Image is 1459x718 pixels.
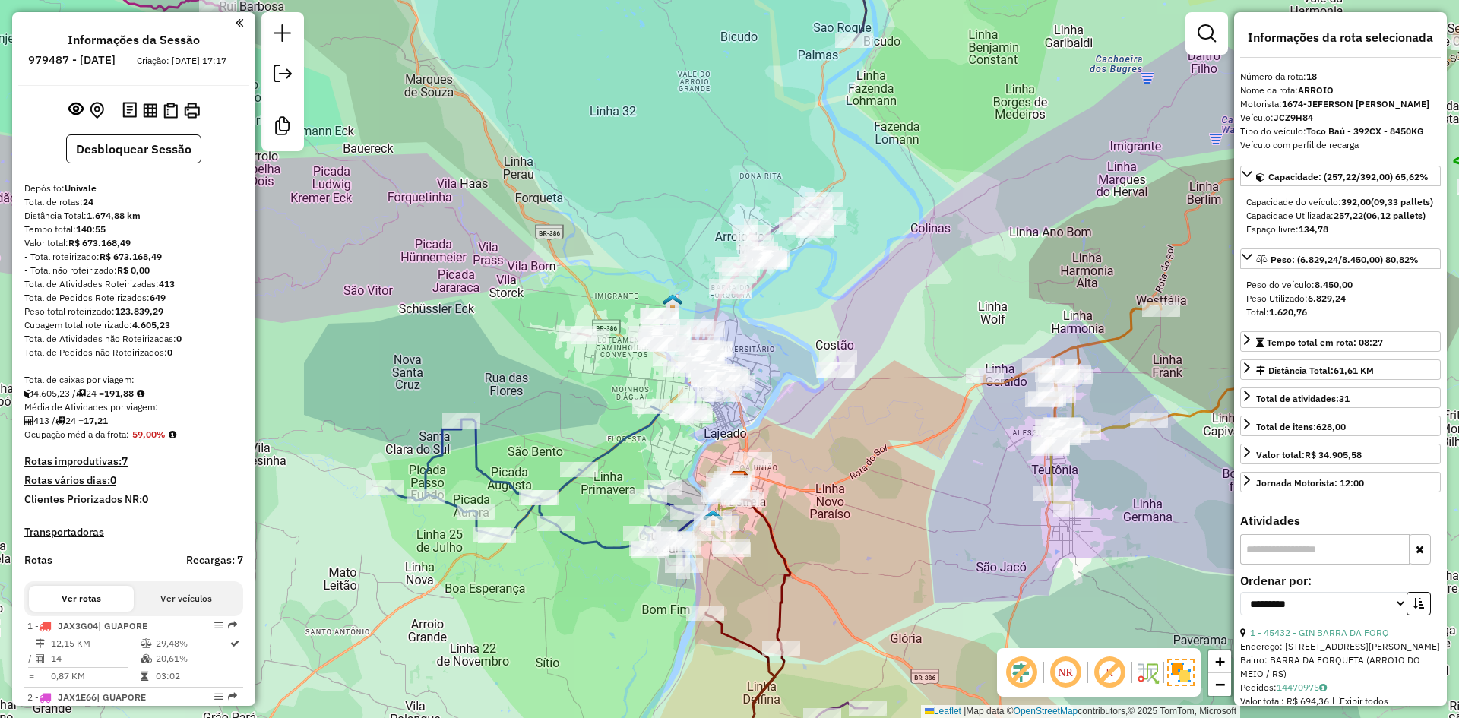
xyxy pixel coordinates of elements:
span: 2 - [27,691,146,703]
strong: 7 [122,454,128,468]
button: Ver rotas [29,586,134,612]
div: Total de itens: [1256,420,1346,434]
div: Veículo: [1240,111,1441,125]
strong: 649 [150,292,166,303]
div: Total de Pedidos Roteirizados: [24,291,243,305]
td: 0,87 KM [50,669,140,684]
strong: 0 [167,346,172,358]
strong: 8.450,00 [1315,279,1353,290]
em: Rota exportada [228,621,237,630]
img: Univale [729,470,749,490]
i: Total de Atividades [24,416,33,425]
a: Jornada Motorista: 12:00 [1240,472,1441,492]
span: + [1215,652,1225,671]
h4: Rotas vários dias: [24,474,243,487]
label: Ordenar por: [1240,571,1441,590]
span: Ocupação média da frota: [24,429,129,440]
a: Exibir filtros [1192,18,1222,49]
button: Desbloquear Sessão [66,134,201,163]
i: Observações [1319,683,1327,692]
strong: 24 [83,196,93,207]
strong: 134,78 [1299,223,1328,235]
span: JAX1E66 [58,691,97,703]
strong: 191,88 [104,387,134,399]
strong: 31 [1339,393,1350,404]
a: Zoom in [1208,650,1231,673]
td: 14 [50,651,140,666]
span: 1 - [27,620,147,631]
div: Valor total: [1256,448,1362,462]
i: Rota otimizada [230,639,239,648]
strong: (06,12 pallets) [1363,210,1426,221]
span: Tempo total em rota: 08:27 [1267,337,1383,348]
span: Peso: (6.829,24/8.450,00) 80,82% [1271,254,1419,265]
span: Exibir deslocamento [1003,654,1040,691]
div: Map data © contributors,© 2025 TomTom, Microsoft [921,705,1240,718]
span: | GUAPORE [98,620,147,631]
strong: (09,33 pallets) [1371,196,1433,207]
strong: 6.829,24 [1308,293,1346,304]
h4: Clientes Priorizados NR: [24,493,243,506]
div: Peso: (6.829,24/8.450,00) 80,82% [1240,272,1441,325]
em: Rota exportada [228,692,237,701]
div: 4.605,23 / 24 = [24,387,243,400]
div: Tipo do veículo: [1240,125,1441,138]
div: Total de Atividades Roteirizadas: [24,277,243,291]
td: 03:02 [155,669,229,684]
div: Capacidade Utilizada: [1246,209,1435,223]
em: Opções [214,621,223,630]
td: 20,61% [155,651,229,666]
div: Peso Utilizado: [1246,292,1435,305]
div: Total de caixas por viagem: [24,373,243,387]
span: − [1215,675,1225,694]
span: Exibir rótulo [1091,654,1128,691]
button: Centralizar mapa no depósito ou ponto de apoio [87,99,107,122]
strong: R$ 34.905,58 [1305,449,1362,460]
strong: 1674-JEFERSON [PERSON_NAME] [1282,98,1429,109]
h6: 979487 - [DATE] [28,53,116,67]
td: 29,48% [155,636,229,651]
div: Depósito: [24,182,243,195]
button: Ordem crescente [1407,592,1431,615]
span: | [964,706,966,716]
a: Capacidade: (257,22/392,00) 65,62% [1240,166,1441,186]
i: % de utilização da cubagem [141,654,152,663]
h4: Informações da Sessão [68,33,200,47]
em: Opções [214,692,223,701]
strong: Univale [65,182,97,194]
div: Total de Pedidos não Roteirizados: [24,346,243,359]
strong: 140:55 [76,223,106,235]
div: Total de rotas: [24,195,243,209]
strong: 0 [110,473,116,487]
a: Distância Total:61,61 KM [1240,359,1441,380]
div: Endereço: [STREET_ADDRESS][PERSON_NAME] [1240,640,1441,653]
div: Veículo com perfil de recarga [1240,138,1441,152]
div: Distância Total: [1256,364,1374,378]
img: Fluxo de ruas [1135,660,1160,685]
td: 12,15 KM [50,636,140,651]
a: Leaflet [925,706,961,716]
div: Distância Total: [24,209,243,223]
div: Total: [1246,305,1435,319]
div: Média de Atividades por viagem: [24,400,243,414]
a: Zoom out [1208,673,1231,696]
div: Capacidade: (257,22/392,00) 65,62% [1240,189,1441,242]
a: Criar modelo [267,111,298,145]
a: Exportar sessão [267,59,298,93]
h4: Transportadoras [24,526,243,539]
i: Total de rotas [76,389,86,398]
strong: 413 [159,278,175,289]
div: Tempo total: [24,223,243,236]
button: Visualizar Romaneio [160,100,181,122]
i: Total de rotas [55,416,65,425]
img: Exibir/Ocultar setores [1167,659,1195,686]
strong: 123.839,29 [115,305,163,317]
a: 1 - 45432 - GIN BARRA DA FORQ [1250,627,1389,638]
a: Nova sessão e pesquisa [267,18,298,52]
button: Logs desbloquear sessão [119,99,140,122]
i: Total de Atividades [36,654,45,663]
strong: 4.605,23 [132,319,170,331]
strong: 59,00% [132,429,166,440]
h4: Atividades [1240,514,1441,528]
div: Espaço livre: [1246,223,1435,236]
